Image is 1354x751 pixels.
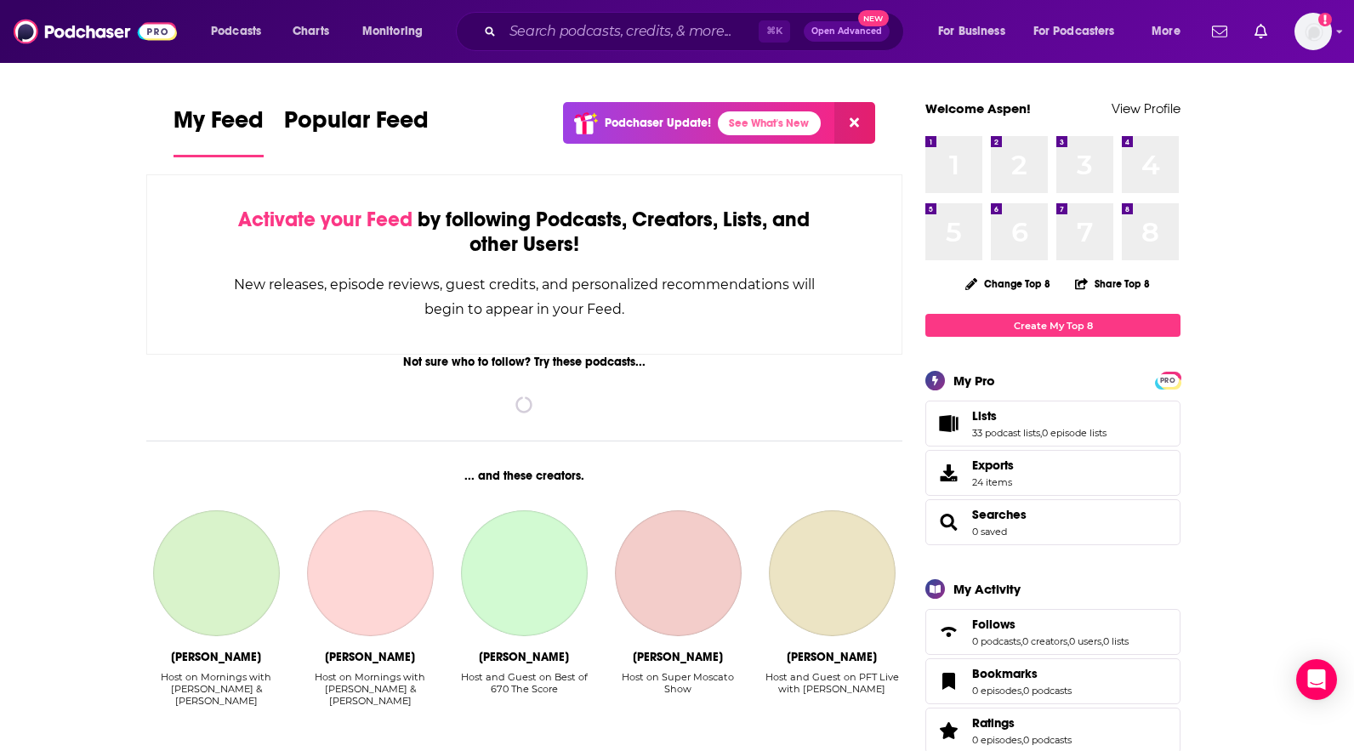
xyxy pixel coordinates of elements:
[972,458,1014,473] span: Exports
[146,355,902,369] div: Not sure who to follow? Try these podcasts...
[972,715,1072,731] a: Ratings
[972,666,1038,681] span: Bookmarks
[1042,427,1107,439] a: 0 episode lists
[1021,635,1022,647] span: ,
[925,401,1180,447] span: Lists
[238,207,412,232] span: Activate your Feed
[1103,635,1129,647] a: 0 lists
[605,116,711,130] p: Podchaser Update!
[1140,18,1202,45] button: open menu
[972,476,1014,488] span: 24 items
[1101,635,1103,647] span: ,
[1074,267,1151,300] button: Share Top 8
[174,105,264,145] span: My Feed
[1318,13,1332,26] svg: Add a profile image
[503,18,759,45] input: Search podcasts, credits, & more...
[300,671,441,707] div: Host on Mornings with [PERSON_NAME] & [PERSON_NAME]
[1069,635,1101,647] a: 0 users
[972,734,1021,746] a: 0 episodes
[146,671,287,707] div: Host on Mornings with [PERSON_NAME] & [PERSON_NAME]
[293,20,329,43] span: Charts
[931,620,965,644] a: Follows
[931,669,965,693] a: Bookmarks
[804,21,890,42] button: Open AdvancedNew
[284,105,429,157] a: Popular Feed
[811,27,882,36] span: Open Advanced
[931,461,965,485] span: Exports
[350,18,445,45] button: open menu
[454,671,595,708] div: Host and Guest on Best of 670 The Score
[972,685,1021,697] a: 0 episodes
[1205,17,1234,46] a: Show notifications dropdown
[1021,685,1023,697] span: ,
[282,18,339,45] a: Charts
[174,105,264,157] a: My Feed
[479,650,569,664] div: Mike Mulligan
[938,20,1005,43] span: For Business
[1023,685,1072,697] a: 0 podcasts
[300,671,441,708] div: Host on Mornings with Greg & Eli
[307,510,433,636] a: Eli Savoie
[1158,373,1178,386] a: PRO
[1294,13,1332,50] span: Logged in as aspenm13
[1040,427,1042,439] span: ,
[972,715,1015,731] span: Ratings
[787,650,877,664] div: Chris Simms
[153,510,279,636] a: Greg Gaston
[454,671,595,695] div: Host and Guest on Best of 670 The Score
[925,499,1180,545] span: Searches
[925,658,1180,704] span: Bookmarks
[14,15,177,48] img: Podchaser - Follow, Share and Rate Podcasts
[211,20,261,43] span: Podcasts
[146,671,287,708] div: Host on Mornings with Greg & Eli
[759,20,790,43] span: ⌘ K
[171,650,261,664] div: Greg Gaston
[232,272,816,321] div: New releases, episode reviews, guest credits, and personalized recommendations will begin to appe...
[1112,100,1180,117] a: View Profile
[472,12,920,51] div: Search podcasts, credits, & more...
[925,100,1031,117] a: Welcome Aspen!
[362,20,423,43] span: Monitoring
[608,671,748,708] div: Host on Super Moscato Show
[858,10,889,26] span: New
[972,617,1129,632] a: Follows
[931,719,965,742] a: Ratings
[972,617,1015,632] span: Follows
[953,581,1021,597] div: My Activity
[1022,635,1067,647] a: 0 creators
[1248,17,1274,46] a: Show notifications dropdown
[972,666,1072,681] a: Bookmarks
[931,412,965,435] a: Lists
[762,671,902,695] div: Host and Guest on PFT Live with [PERSON_NAME]
[1067,635,1069,647] span: ,
[762,671,902,708] div: Host and Guest on PFT Live with Mike Florio
[925,609,1180,655] span: Follows
[972,408,1107,424] a: Lists
[1023,734,1072,746] a: 0 podcasts
[926,18,1027,45] button: open menu
[955,273,1061,294] button: Change Top 8
[1296,659,1337,700] div: Open Intercom Messenger
[608,671,748,695] div: Host on Super Moscato Show
[953,373,995,389] div: My Pro
[615,510,741,636] a: Vincent Moscato
[146,469,902,483] div: ... and these creators.
[972,408,997,424] span: Lists
[972,526,1007,538] a: 0 saved
[972,427,1040,439] a: 33 podcast lists
[199,18,283,45] button: open menu
[931,510,965,534] a: Searches
[232,208,816,257] div: by following Podcasts, Creators, Lists, and other Users!
[1021,734,1023,746] span: ,
[972,507,1027,522] a: Searches
[769,510,895,636] a: Chris Simms
[1294,13,1332,50] button: Show profile menu
[972,635,1021,647] a: 0 podcasts
[925,314,1180,337] a: Create My Top 8
[1152,20,1180,43] span: More
[325,650,415,664] div: Eli Savoie
[461,510,587,636] a: Mike Mulligan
